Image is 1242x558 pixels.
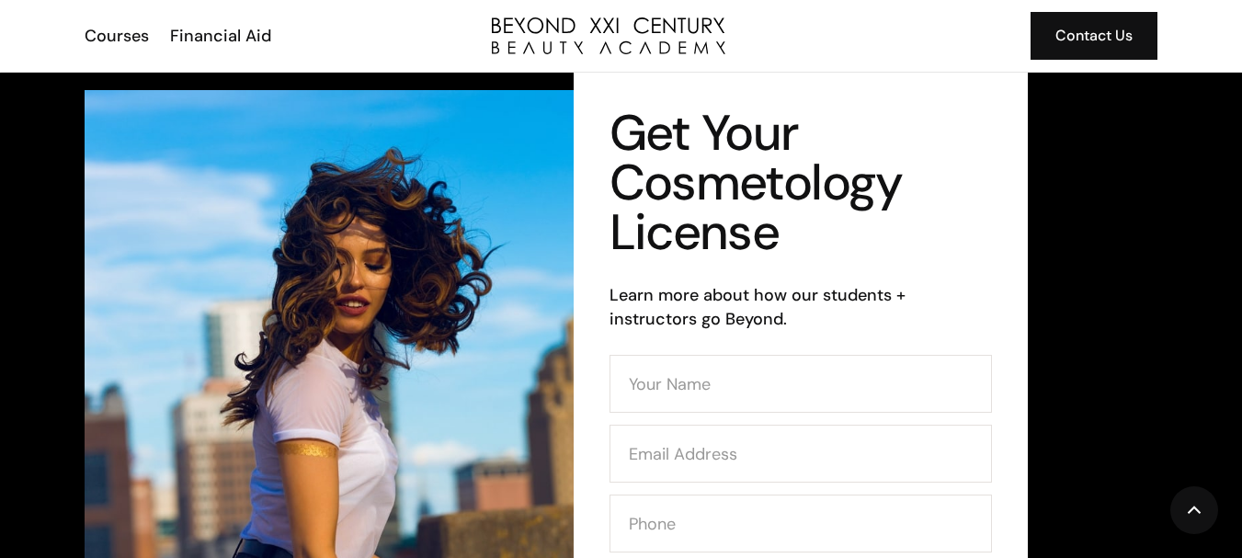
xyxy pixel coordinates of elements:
div: Courses [85,24,149,48]
h1: Get Your Cosmetology License [610,108,992,257]
a: Contact Us [1031,12,1157,60]
div: Contact Us [1055,24,1133,48]
a: Financial Aid [158,24,280,48]
a: Courses [73,24,158,48]
input: Phone [610,495,992,552]
h6: Learn more about how our students + instructors go Beyond. [610,283,992,331]
input: Email Address [610,425,992,483]
div: Financial Aid [170,24,271,48]
img: beyond logo [492,17,725,54]
input: Your Name [610,355,992,413]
